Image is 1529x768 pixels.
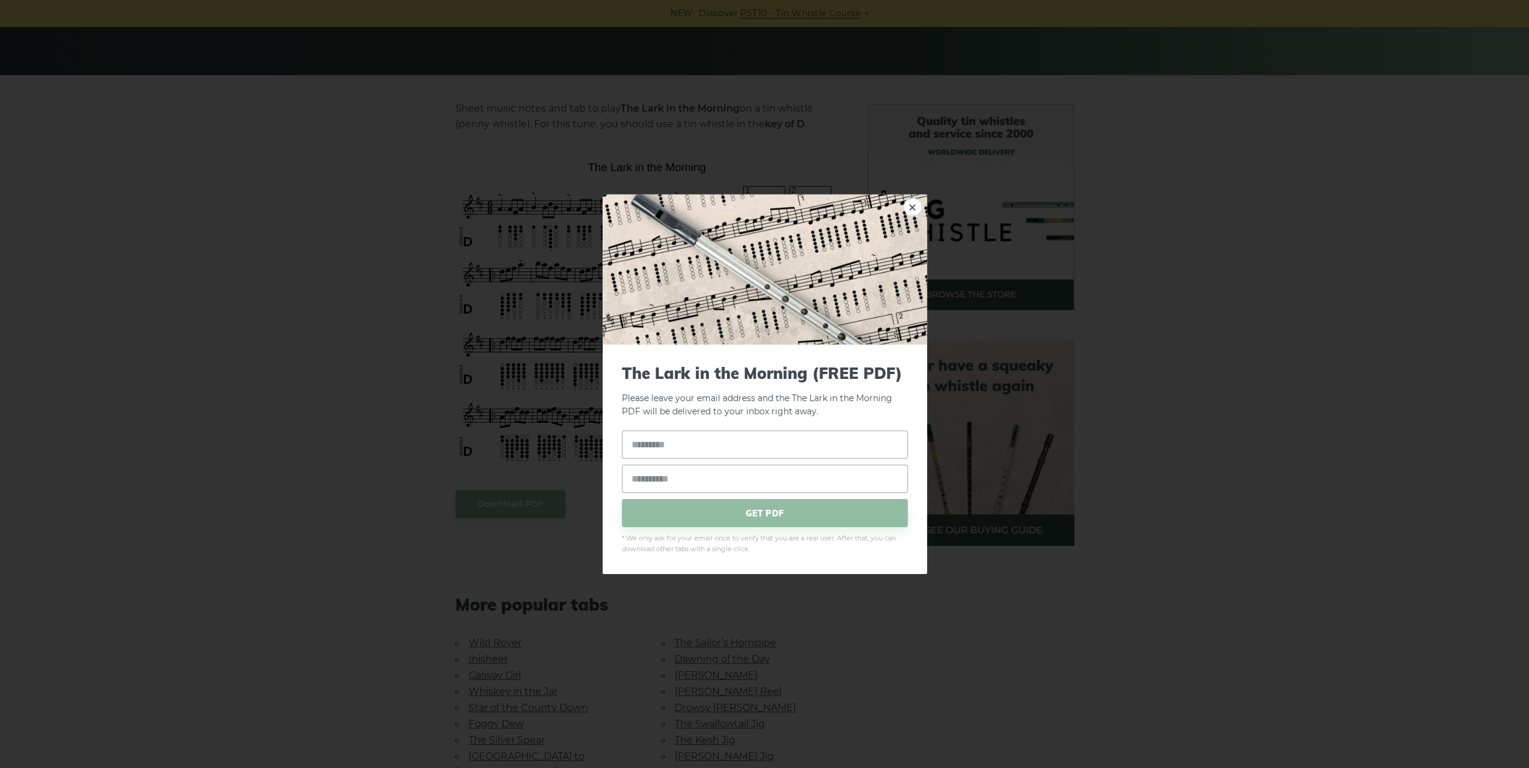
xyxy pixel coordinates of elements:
p: Please leave your email address and the The Lark in the Morning PDF will be delivered to your inb... [622,363,908,419]
img: Tin Whistle Tab Preview [603,194,927,344]
span: GET PDF [622,499,908,527]
span: * We only ask for your email once to verify that you are a real user. After that, you can downloa... [622,533,908,555]
span: The Lark in the Morning (FREE PDF) [622,363,908,382]
a: × [904,198,922,216]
